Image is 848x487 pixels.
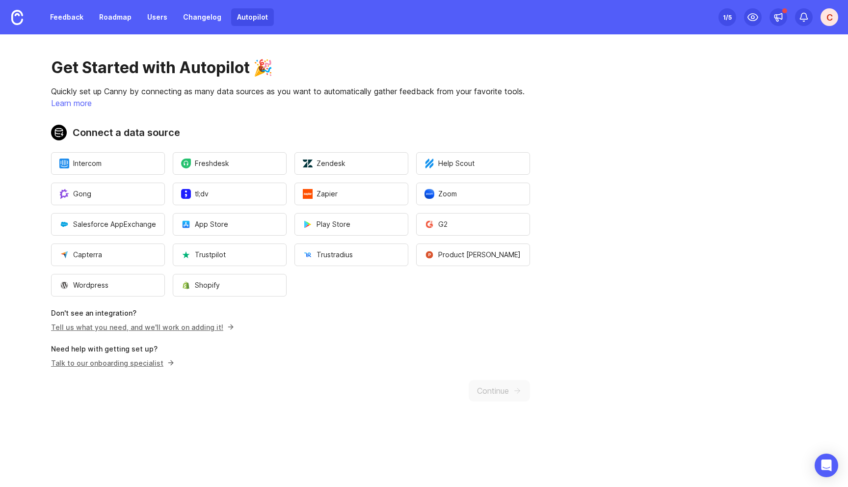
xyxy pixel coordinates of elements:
[294,243,408,266] button: Open a modal to start the flow of installing Trustradius.
[181,280,220,290] span: Shopify
[181,219,228,229] span: App Store
[424,189,457,199] span: Zoom
[51,213,165,236] button: Open a modal to start the flow of installing Salesforce AppExchange.
[424,250,521,260] span: Product [PERSON_NAME]
[51,125,530,140] h2: Connect a data source
[59,189,91,199] span: Gong
[93,8,137,26] a: Roadmap
[51,183,165,205] button: Open a modal to start the flow of installing Gong.
[294,213,408,236] button: Open a modal to start the flow of installing Play Store.
[303,159,345,168] span: Zendesk
[416,183,530,205] button: Open a modal to start the flow of installing Zoom.
[424,159,475,168] span: Help Scout
[303,219,350,229] span: Play Store
[11,10,23,25] img: Canny Home
[416,152,530,175] button: Open a modal to start the flow of installing Help Scout.
[815,454,838,477] div: Open Intercom Messenger
[231,8,274,26] a: Autopilot
[51,323,231,331] a: Tell us what you need, and we'll work on adding it!
[51,274,165,297] button: Open a modal to start the flow of installing Wordpress.
[51,98,92,108] a: Learn more
[51,358,171,368] p: Talk to our onboarding specialist
[51,358,175,368] button: Talk to our onboarding specialist
[51,58,530,78] h1: Get Started with Autopilot 🎉
[51,152,165,175] button: Open a modal to start the flow of installing Intercom.
[51,243,165,266] button: Open a modal to start the flow of installing Capterra.
[416,243,530,266] button: Open a modal to start the flow of installing Product Hunt.
[181,159,229,168] span: Freshdesk
[59,219,156,229] span: Salesforce AppExchange
[173,213,287,236] button: Open a modal to start the flow of installing App Store.
[44,8,89,26] a: Feedback
[173,152,287,175] button: Open a modal to start the flow of installing Freshdesk.
[141,8,173,26] a: Users
[294,183,408,205] button: Open a modal to start the flow of installing Zapier.
[51,308,530,318] p: Don't see an integration?
[177,8,227,26] a: Changelog
[51,344,530,354] p: Need help with getting set up?
[294,152,408,175] button: Open a modal to start the flow of installing Zendesk.
[303,189,338,199] span: Zapier
[173,183,287,205] button: Open a modal to start the flow of installing tl;dv.
[59,250,102,260] span: Capterra
[723,10,732,24] div: 1 /5
[821,8,838,26] button: C
[59,159,102,168] span: Intercom
[181,189,209,199] span: tl;dv
[173,274,287,297] button: Open a modal to start the flow of installing Shopify.
[303,250,353,260] span: Trustradius
[173,243,287,266] button: Open a modal to start the flow of installing Trustpilot.
[424,219,448,229] span: G2
[416,213,530,236] button: Open a modal to start the flow of installing G2.
[51,85,530,97] p: Quickly set up Canny by connecting as many data sources as you want to automatically gather feedb...
[718,8,736,26] button: 1/5
[59,280,108,290] span: Wordpress
[181,250,226,260] span: Trustpilot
